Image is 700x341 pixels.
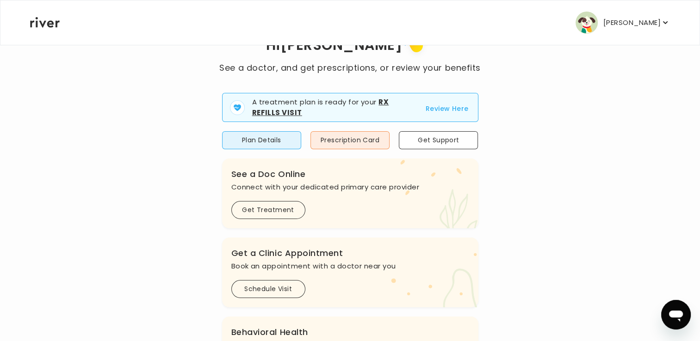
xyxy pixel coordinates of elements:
[661,300,691,329] iframe: Button to launch messaging window
[222,131,301,149] button: Plan Details
[231,326,469,339] h3: Behavioral Health
[219,61,480,74] p: See a doctor, and get prescriptions, or review your benefits
[603,16,661,29] p: [PERSON_NAME]
[576,12,598,34] img: user avatar
[576,12,670,34] button: user avatar[PERSON_NAME]
[231,201,305,219] button: Get Treatment
[231,260,469,273] p: Book an appointment with a doctor near you
[231,247,469,260] h3: Get a Clinic Appointment
[399,131,478,149] button: Get Support
[231,181,469,194] p: Connect with your dedicated primary care provider
[310,131,390,149] button: Prescription Card
[231,168,469,181] h3: See a Doc Online
[426,103,469,114] button: Review Here
[252,97,415,118] p: A treatment plan is ready for your
[252,97,389,117] strong: Rx Refills Visit
[231,280,305,298] button: Schedule Visit
[219,30,480,61] h1: Hi [PERSON_NAME]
